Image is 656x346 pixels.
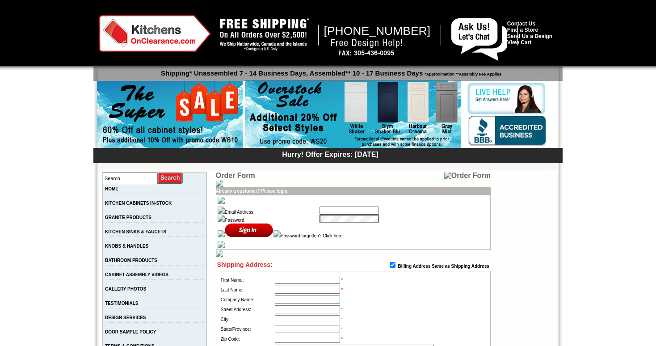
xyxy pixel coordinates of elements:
[105,229,166,234] a: KITCHEN SINKS & FAUCETS
[216,172,342,180] td: Order Form
[105,287,146,291] a: GALLERY PHOTOS
[281,233,344,238] a: Password forgotten? Click here.
[220,275,274,285] td: First Name:
[220,334,274,344] td: Zip Code:
[220,304,274,314] td: Street Address:
[105,301,138,306] a: TESTIMONIALS
[218,215,320,223] td: Password
[507,21,535,27] a: Contact Us
[398,264,489,269] b: Billing Address Same as Shipping Address
[423,70,501,76] span: *Approximation **Assembly Fee Applies
[324,24,431,38] span: [PHONE_NUMBER]
[99,15,211,52] img: Kitchens on Clearance Logo
[218,207,320,215] td: Email Address
[98,149,563,159] div: Hurry! Offer Expires: [DATE]
[220,295,274,304] td: Company Name:
[220,314,274,324] td: City:
[216,187,491,195] td: Already a customer? Please login.
[105,315,146,320] a: DESIGN SERVICES
[217,261,273,268] span: Shipping Address:
[98,65,563,77] p: Shipping* Unassembled 7 - 14 Business Days, Assembled** 10 - 17 Business Days
[444,172,491,180] img: Order Form
[507,27,538,33] a: Find a Store
[105,272,168,277] a: CABINET ASSEMBLY VIDEOS
[220,324,274,334] td: State/Province:
[225,223,273,237] input: Sign In
[105,329,156,334] a: DOOR SAMPLE POLICY
[105,244,148,249] a: KNOBS & HANDLES
[105,186,118,191] a: HOME
[105,201,172,206] a: KITCHEN CABINETS IN-STOCK
[105,215,151,220] a: GRANITE PRODUCTS
[220,285,274,295] td: Last Name:
[105,258,157,263] a: BATHROOM PRODUCTS
[158,172,183,184] input: Submit
[507,33,552,39] a: Send Us a Design
[507,39,531,46] a: View Cart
